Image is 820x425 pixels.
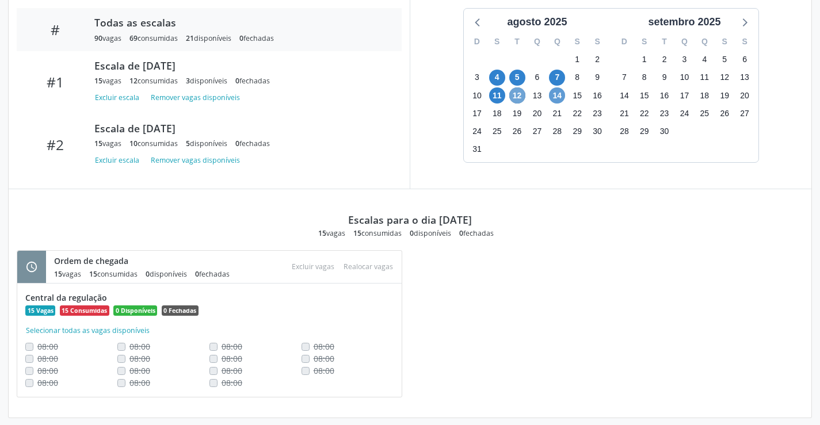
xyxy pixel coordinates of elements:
[469,105,485,121] span: domingo, 17 de agosto de 2025
[636,52,653,68] span: segunda-feira, 1 de setembro de 2025
[129,33,178,43] div: consumidas
[410,228,414,238] span: 0
[314,353,334,364] span: Não é possivel realocar uma vaga consumida
[94,76,121,86] div: vagas
[353,228,402,238] div: consumidas
[195,269,230,279] div: fechadas
[235,139,239,148] span: 0
[569,123,585,139] span: sexta-feira, 29 de agosto de 2025
[527,33,547,51] div: Q
[94,16,386,29] div: Todas as escalas
[569,87,585,104] span: sexta-feira, 15 de agosto de 2025
[654,33,674,51] div: T
[186,76,190,86] span: 3
[569,105,585,121] span: sexta-feira, 22 de agosto de 2025
[589,123,605,139] span: sábado, 30 de agosto de 2025
[636,123,653,139] span: segunda-feira, 29 de setembro de 2025
[314,365,334,376] span: Não é possivel realocar uma vaga consumida
[25,325,150,336] button: Selecionar todas as vagas disponíveis
[569,70,585,86] span: sexta-feira, 8 de agosto de 2025
[129,76,138,86] span: 12
[469,87,485,104] span: domingo, 10 de agosto de 2025
[737,105,753,121] span: sábado, 27 de setembro de 2025
[657,70,673,86] span: terça-feira, 9 de setembro de 2025
[94,59,386,72] div: Escala de [DATE]
[287,259,339,274] div: Escolha as vagas para excluir
[25,136,86,153] div: #2
[674,33,695,51] div: Q
[643,14,725,30] div: setembro 2025
[616,105,632,121] span: domingo, 21 de setembro de 2025
[339,259,398,274] div: Escolha as vagas para realocar
[715,33,735,51] div: S
[89,269,97,279] span: 15
[235,139,270,148] div: fechadas
[94,139,102,148] span: 15
[529,70,545,86] span: quarta-feira, 6 de agosto de 2025
[657,105,673,121] span: terça-feira, 23 de setembro de 2025
[410,228,451,238] div: disponíveis
[588,33,608,51] div: S
[222,377,242,388] span: Não é possivel realocar uma vaga consumida
[146,269,150,279] span: 0
[60,305,109,316] span: 15 Consumidas
[529,87,545,104] span: quarta-feira, 13 de agosto de 2025
[314,341,334,352] span: Não é possivel realocar uma vaga consumida
[318,228,326,238] span: 15
[195,269,199,279] span: 0
[549,105,565,121] span: quinta-feira, 21 de agosto de 2025
[54,269,81,279] div: vagas
[94,33,102,43] span: 90
[94,139,121,148] div: vagas
[37,365,58,376] span: Não é possivel realocar uma vaga consumida
[222,365,242,376] span: Não é possivel realocar uma vaga consumida
[146,90,245,105] button: Remover vagas disponíveis
[129,353,150,364] span: Não é possivel realocar uma vaga consumida
[549,70,565,86] span: quinta-feira, 7 de agosto de 2025
[37,353,58,364] span: Não é possivel realocar uma vaga consumida
[634,33,654,51] div: S
[186,139,190,148] span: 5
[162,305,199,316] span: 0 Fechadas
[129,377,150,388] span: Não é possivel realocar uma vaga consumida
[186,33,231,43] div: disponíveis
[549,123,565,139] span: quinta-feira, 28 de agosto de 2025
[25,74,86,90] div: #1
[129,365,150,376] span: Não é possivel realocar uma vaga consumida
[676,52,692,68] span: quarta-feira, 3 de setembro de 2025
[509,123,525,139] span: terça-feira, 26 de agosto de 2025
[469,141,485,158] span: domingo, 31 de agosto de 2025
[37,341,58,352] span: Não é possivel realocar uma vaga consumida
[616,70,632,86] span: domingo, 7 de setembro de 2025
[615,33,635,51] div: D
[507,33,527,51] div: T
[696,105,712,121] span: quinta-feira, 25 de setembro de 2025
[89,269,138,279] div: consumidas
[589,87,605,104] span: sábado, 16 de agosto de 2025
[737,87,753,104] span: sábado, 20 de setembro de 2025
[186,139,227,148] div: disponíveis
[735,33,755,51] div: S
[469,70,485,86] span: domingo, 3 de agosto de 2025
[113,305,157,316] span: 0 Disponíveis
[502,14,571,30] div: agosto 2025
[186,33,194,43] span: 21
[509,105,525,121] span: terça-feira, 19 de agosto de 2025
[467,33,487,51] div: D
[94,33,121,43] div: vagas
[459,228,494,238] div: fechadas
[737,70,753,86] span: sábado, 13 de setembro de 2025
[94,76,102,86] span: 15
[696,87,712,104] span: quinta-feira, 18 de setembro de 2025
[589,70,605,86] span: sábado, 9 de agosto de 2025
[696,70,712,86] span: quinta-feira, 11 de setembro de 2025
[146,152,245,168] button: Remover vagas disponíveis
[529,105,545,121] span: quarta-feira, 20 de agosto de 2025
[25,305,55,316] span: 15 Vagas
[547,33,567,51] div: Q
[487,33,507,51] div: S
[459,228,463,238] span: 0
[94,90,144,105] button: Excluir escala
[489,70,505,86] span: segunda-feira, 4 de agosto de 2025
[222,341,242,352] span: Não é possivel realocar uma vaga consumida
